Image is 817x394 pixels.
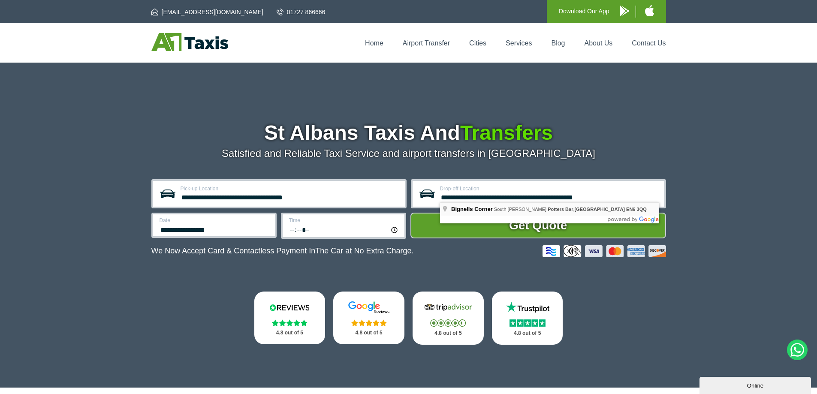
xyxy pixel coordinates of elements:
img: Credit And Debit Cards [543,245,666,257]
img: Stars [272,319,308,326]
span: The Car at No Extra Charge. [315,247,413,255]
span: South [PERSON_NAME], , [494,207,647,212]
p: 4.8 out of 5 [264,328,316,338]
label: Time [289,218,399,223]
a: 01727 866666 [277,8,326,16]
p: 4.8 out of 5 [422,328,474,339]
span: Transfers [460,121,553,144]
img: A1 Taxis iPhone App [645,5,654,16]
img: Stars [351,319,387,326]
a: Google Stars 4.8 out of 5 [333,292,404,344]
label: Drop-off Location [440,186,659,191]
p: Satisfied and Reliable Taxi Service and airport transfers in [GEOGRAPHIC_DATA] [151,147,666,159]
iframe: chat widget [699,375,813,394]
a: Tripadvisor Stars 4.8 out of 5 [413,292,484,345]
img: A1 Taxis St Albans LTD [151,33,228,51]
a: Reviews.io Stars 4.8 out of 5 [254,292,326,344]
p: 4.8 out of 5 [501,328,554,339]
a: [EMAIL_ADDRESS][DOMAIN_NAME] [151,8,263,16]
a: Cities [469,39,486,47]
img: Reviews.io [264,301,315,314]
a: Services [506,39,532,47]
img: A1 Taxis Android App [620,6,629,16]
span: Potters Bar [548,207,573,212]
img: Stars [430,319,466,327]
span: EN6 3QQ [626,207,647,212]
a: Airport Transfer [403,39,450,47]
img: Trustpilot [502,301,553,314]
label: Pick-up Location [181,186,400,191]
label: Date [160,218,270,223]
p: Download Our App [559,6,609,17]
span: Bignells Corner [451,206,493,212]
a: Trustpilot Stars 4.8 out of 5 [492,292,563,345]
span: [GEOGRAPHIC_DATA] [574,207,625,212]
p: 4.8 out of 5 [343,328,395,338]
a: Contact Us [632,39,666,47]
img: Stars [509,319,546,327]
p: We Now Accept Card & Contactless Payment In [151,247,414,256]
button: Get Quote [410,213,666,238]
a: Home [365,39,383,47]
a: About Us [585,39,613,47]
h1: St Albans Taxis And [151,123,666,143]
img: Tripadvisor [422,301,474,314]
img: Google [343,301,395,314]
a: Blog [551,39,565,47]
